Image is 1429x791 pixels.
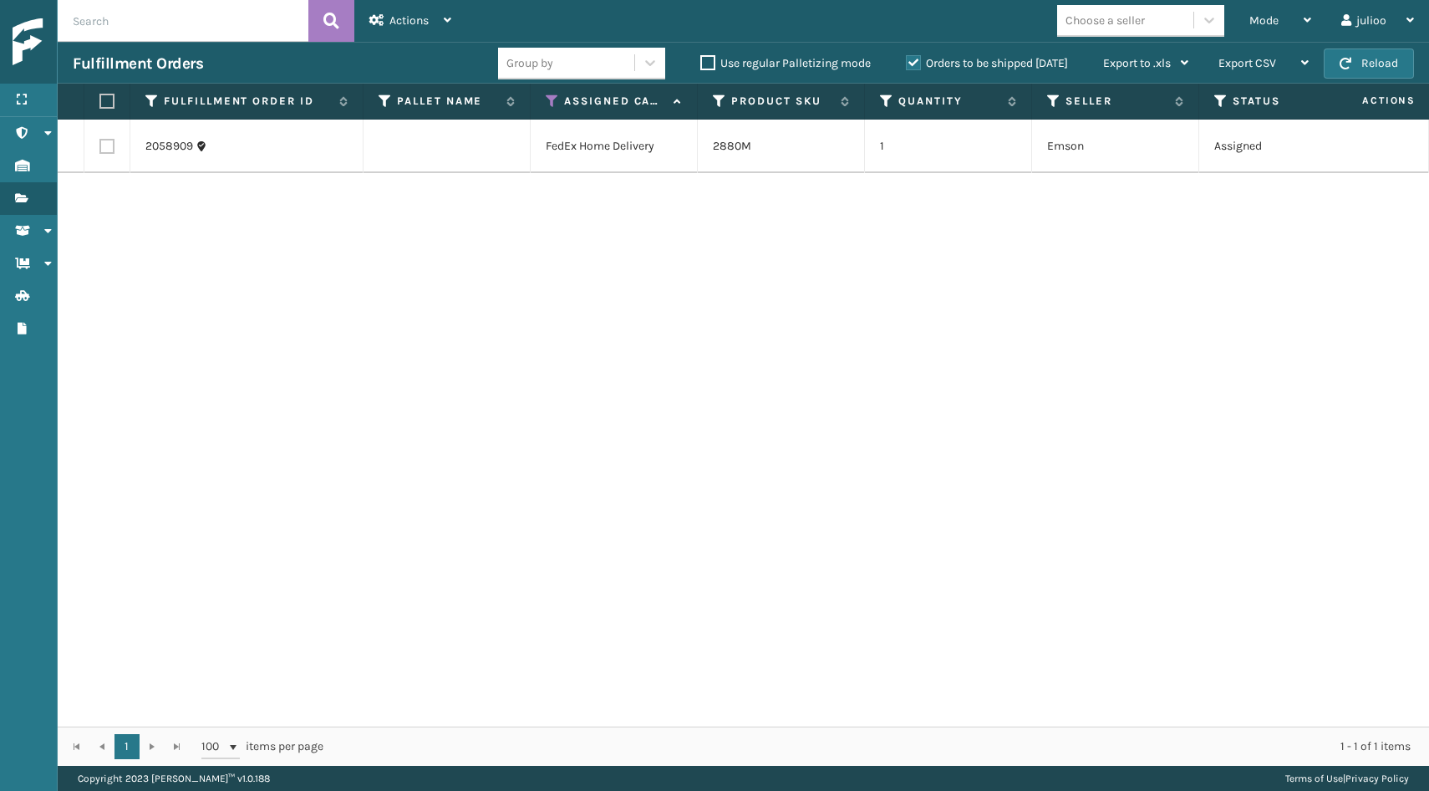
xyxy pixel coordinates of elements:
[531,120,698,173] td: FedEx Home Delivery
[1199,120,1366,173] td: Assigned
[906,56,1068,70] label: Orders to be shipped [DATE]
[564,94,665,109] label: Assigned Carrier Service
[397,94,498,109] label: Pallet Name
[1324,48,1414,79] button: Reload
[13,18,163,66] img: logo
[347,738,1411,755] div: 1 - 1 of 1 items
[713,139,751,153] a: 2880M
[865,120,1032,173] td: 1
[1218,56,1276,70] span: Export CSV
[1032,120,1199,173] td: Emson
[114,734,140,759] a: 1
[1065,12,1145,29] div: Choose a seller
[201,734,323,759] span: items per page
[1103,56,1171,70] span: Export to .xls
[164,94,331,109] label: Fulfillment Order Id
[145,138,193,155] a: 2058909
[1233,94,1334,109] label: Status
[731,94,832,109] label: Product SKU
[78,766,270,791] p: Copyright 2023 [PERSON_NAME]™ v 1.0.188
[73,54,203,74] h3: Fulfillment Orders
[389,13,429,28] span: Actions
[1285,766,1409,791] div: |
[201,738,226,755] span: 100
[1249,13,1279,28] span: Mode
[898,94,999,109] label: Quantity
[506,54,553,72] div: Group by
[1285,773,1343,784] a: Terms of Use
[1345,773,1409,784] a: Privacy Policy
[700,56,871,70] label: Use regular Palletizing mode
[1309,87,1426,115] span: Actions
[1065,94,1167,109] label: Seller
